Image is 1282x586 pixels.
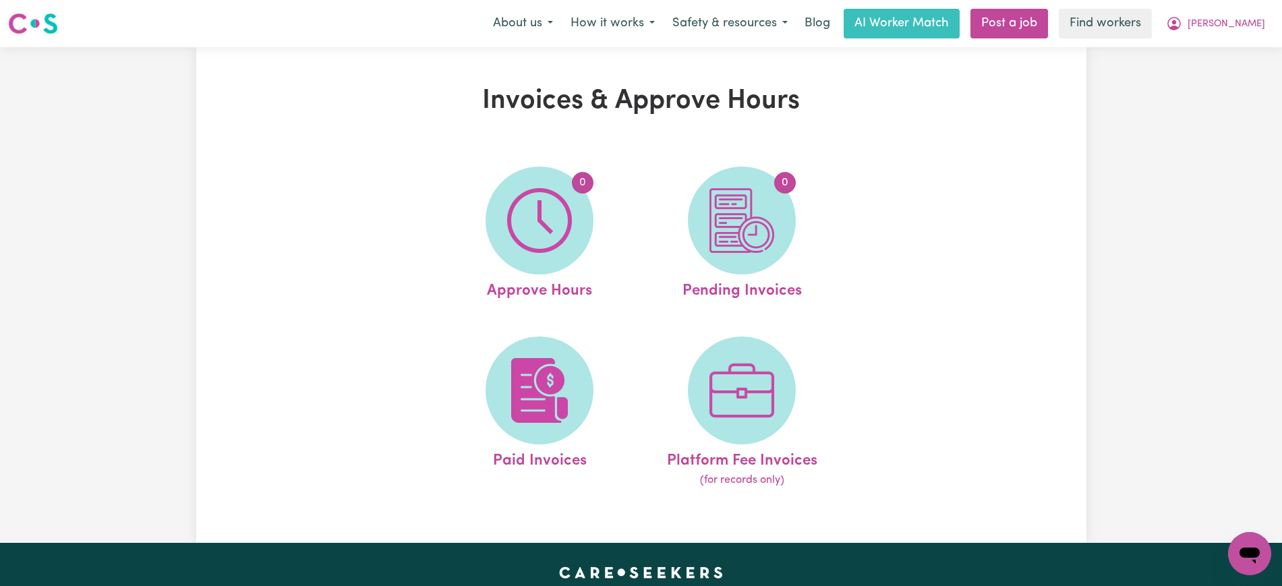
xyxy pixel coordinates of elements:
[1228,532,1271,575] iframe: Button to launch messaging window
[1188,17,1265,32] span: [PERSON_NAME]
[442,167,637,303] a: Approve Hours
[487,274,592,303] span: Approve Hours
[1157,9,1274,38] button: My Account
[844,9,960,38] a: AI Worker Match
[484,9,562,38] button: About us
[664,9,796,38] button: Safety & resources
[353,85,930,117] h1: Invoices & Approve Hours
[559,567,723,578] a: Careseekers home page
[645,167,839,303] a: Pending Invoices
[8,11,58,36] img: Careseekers logo
[562,9,664,38] button: How it works
[700,472,784,488] span: (for records only)
[774,172,796,194] span: 0
[493,444,587,473] span: Paid Invoices
[796,9,838,38] a: Blog
[667,444,817,473] span: Platform Fee Invoices
[645,336,839,489] a: Platform Fee Invoices(for records only)
[682,274,802,303] span: Pending Invoices
[442,336,637,489] a: Paid Invoices
[572,172,593,194] span: 0
[1059,9,1152,38] a: Find workers
[970,9,1048,38] a: Post a job
[8,8,58,39] a: Careseekers logo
